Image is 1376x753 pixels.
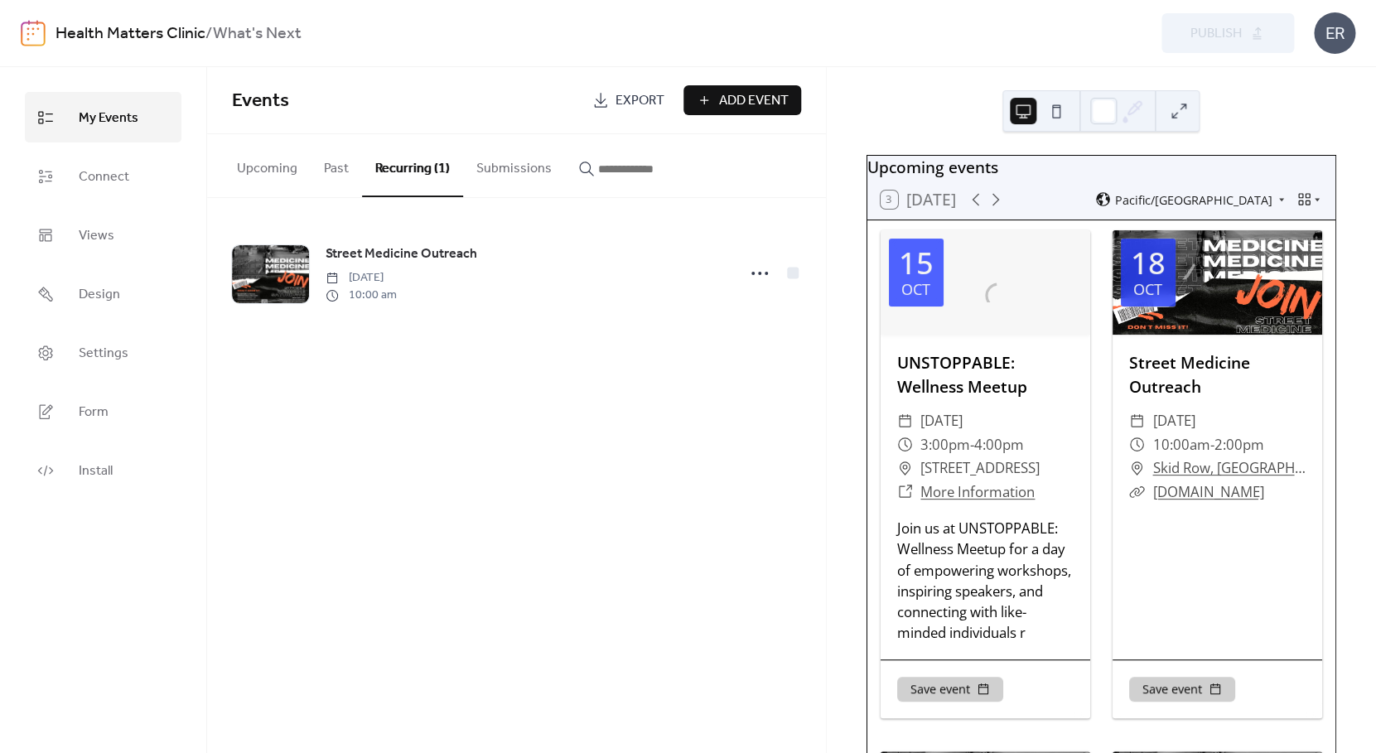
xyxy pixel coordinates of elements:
div: 18 [1131,249,1166,278]
div: ​ [1129,480,1145,504]
span: [DATE] [920,409,963,433]
span: Settings [79,340,128,366]
span: Install [79,458,113,484]
a: Export [580,85,677,115]
button: Save event [1129,677,1235,702]
a: UNSTOPPABLE: Wellness Meetup [897,351,1027,398]
a: [DOMAIN_NAME] [1152,482,1263,501]
span: 10:00am [1152,433,1209,457]
div: ​ [897,409,913,433]
span: My Events [79,105,138,131]
span: [DATE] [1152,409,1195,433]
div: 15 [899,249,934,278]
div: ​ [1129,433,1145,457]
span: [DATE] [326,269,397,287]
button: Submissions [463,134,565,195]
span: - [970,433,974,457]
button: Add Event [683,85,801,115]
a: Street Medicine Outreach [1129,351,1250,398]
div: Oct [1133,282,1162,297]
a: More Information [920,482,1035,501]
span: Events [232,83,289,119]
span: - [1209,433,1214,457]
button: Past [311,134,362,195]
div: ​ [1129,456,1145,480]
span: Design [79,282,120,307]
span: [STREET_ADDRESS] [920,456,1040,480]
div: Join us at UNSTOPPABLE: Wellness Meetup for a day of empowering workshops, inspiring speakers, an... [881,518,1090,643]
span: 3:00pm [920,433,970,457]
a: Form [25,386,181,437]
div: ER [1314,12,1355,54]
button: Recurring (1) [362,134,463,197]
div: ​ [897,456,913,480]
b: What's Next [213,18,302,50]
div: ​ [897,433,913,457]
span: Connect [79,164,129,190]
button: Save event [897,677,1003,702]
a: Street Medicine Outreach [326,244,477,265]
span: Export [616,91,664,111]
span: 2:00pm [1214,433,1263,457]
div: ​ [1129,409,1145,433]
span: Street Medicine Outreach [326,244,477,264]
a: Design [25,268,181,319]
b: / [205,18,213,50]
a: My Events [25,92,181,142]
div: Oct [901,282,930,297]
span: Add Event [719,91,789,111]
span: Views [79,223,114,249]
button: Upcoming [224,134,311,195]
span: Pacific/[GEOGRAPHIC_DATA] [1115,194,1272,205]
div: ​ [897,480,913,504]
a: Views [25,210,181,260]
span: Form [79,399,109,425]
a: Health Matters Clinic [56,18,205,50]
span: 10:00 am [326,287,397,304]
img: logo [21,20,46,46]
a: Settings [25,327,181,378]
a: Skid Row, [GEOGRAPHIC_DATA], [GEOGRAPHIC_DATA] [1152,456,1306,480]
span: 4:00pm [974,433,1024,457]
a: Connect [25,151,181,201]
a: Install [25,445,181,495]
div: Upcoming events [867,156,1335,180]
